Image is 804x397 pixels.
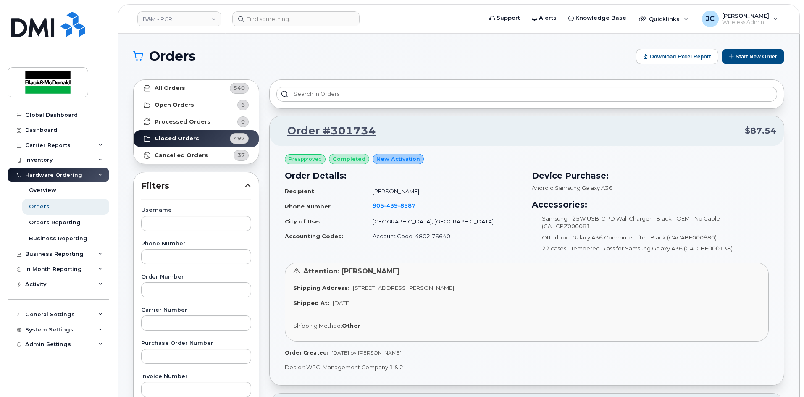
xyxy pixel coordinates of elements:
[285,350,328,356] strong: Order Created:
[285,218,321,225] strong: City of Use:
[234,134,245,142] span: 497
[376,155,420,163] span: New Activation
[234,84,245,92] span: 540
[303,267,400,275] span: Attention: [PERSON_NAME]
[237,151,245,159] span: 37
[293,300,329,306] strong: Shipped At:
[141,274,251,280] label: Order Number
[241,118,245,126] span: 0
[149,50,196,63] span: Orders
[134,113,259,130] a: Processed Orders0
[285,169,522,182] h3: Order Details:
[276,87,777,102] input: Search in orders
[155,135,199,142] strong: Closed Orders
[398,202,415,209] span: 8587
[155,102,194,108] strong: Open Orders
[532,184,612,191] span: Android Samsung Galaxy A36
[155,118,210,125] strong: Processed Orders
[342,322,360,329] strong: Other
[532,234,769,242] li: Otterbox - Galaxy A36 Commuter Lite - Black (CACABE000880)
[289,155,322,163] span: Preapproved
[365,184,522,199] td: [PERSON_NAME]
[331,350,402,356] span: [DATE] by [PERSON_NAME]
[285,203,331,210] strong: Phone Number
[155,85,185,92] strong: All Orders
[141,341,251,346] label: Purchase Order Number
[353,284,454,291] span: [STREET_ADDRESS][PERSON_NAME]
[373,202,415,209] span: 905
[155,152,208,159] strong: Cancelled Orders
[532,169,769,182] h3: Device Purchase:
[365,214,522,229] td: [GEOGRAPHIC_DATA], [GEOGRAPHIC_DATA]
[285,188,316,195] strong: Recipient:
[277,124,376,139] a: Order #301734
[134,130,259,147] a: Closed Orders497
[141,208,251,213] label: Username
[745,125,776,137] span: $87.54
[333,300,351,306] span: [DATE]
[141,241,251,247] label: Phone Number
[134,97,259,113] a: Open Orders6
[293,322,342,329] span: Shipping Method:
[293,284,349,291] strong: Shipping Address:
[141,180,244,192] span: Filters
[141,308,251,313] label: Carrier Number
[532,198,769,211] h3: Accessories:
[532,215,769,230] li: Samsung - 25W USB-C PD Wall Charger - Black - OEM - No Cable - (CAHCPZ000081)
[532,245,769,252] li: 22 cases - Tempered Glass for Samsung Galaxy A36 (CATGBE000138)
[333,155,365,163] span: completed
[384,202,398,209] span: 439
[134,80,259,97] a: All Orders540
[285,233,343,239] strong: Accounting Codes:
[365,229,522,244] td: Account Code: 4802.76640
[722,49,784,64] button: Start New Order
[636,49,718,64] button: Download Excel Report
[241,101,245,109] span: 6
[285,363,769,371] p: Dealer: WPCI Management Company 1 & 2
[373,202,426,209] a: 9054398587
[134,147,259,164] a: Cancelled Orders37
[141,374,251,379] label: Invoice Number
